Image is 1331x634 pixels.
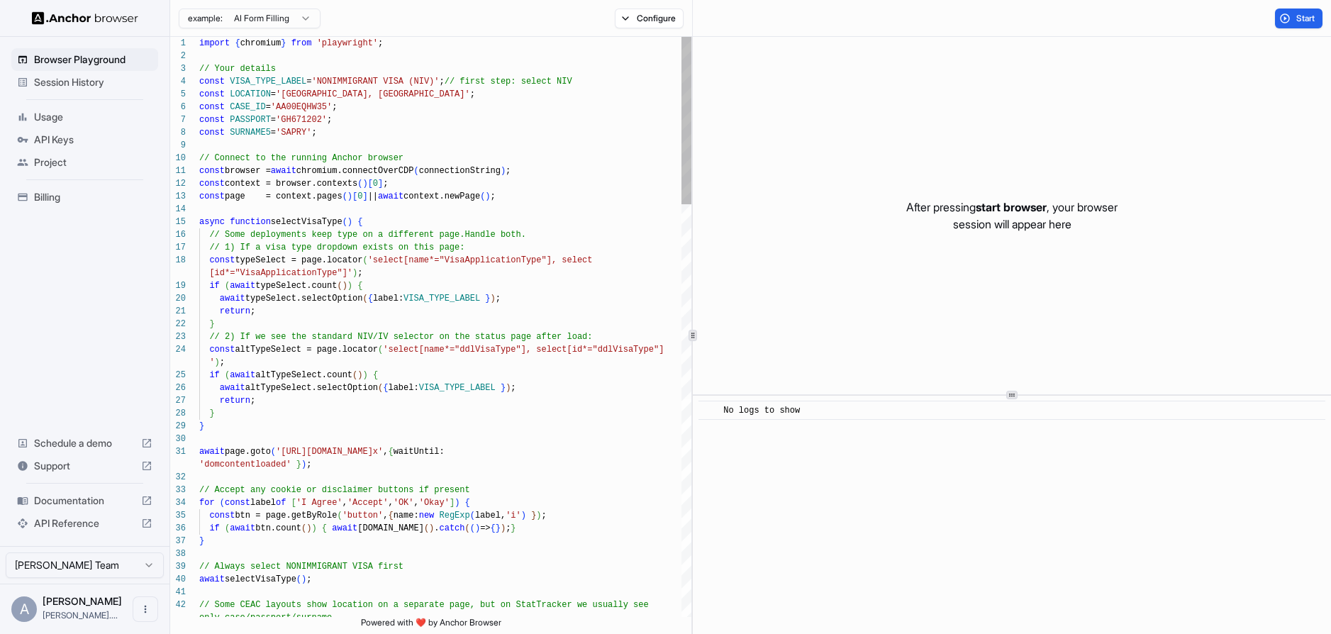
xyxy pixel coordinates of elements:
span: RegExp [440,511,470,521]
span: ( [352,370,357,380]
span: ; [306,460,311,469]
span: ( [378,383,383,393]
span: ( [343,191,347,201]
span: Adam Bragg [43,595,122,607]
span: } [199,536,204,546]
span: const [199,102,225,112]
span: const [199,115,225,125]
div: 18 [170,254,186,267]
span: ; [327,115,332,125]
span: ) [362,179,367,189]
span: selectVisaType [225,574,296,584]
span: ) [347,217,352,227]
span: // Connect to the running Anchor browser [199,153,403,163]
span: ( [362,255,367,265]
span: const [225,498,250,508]
span: ( [378,345,383,355]
div: 24 [170,343,186,356]
span: const [199,128,225,138]
div: 39 [170,560,186,573]
span: typeSelect.selectOption [245,294,363,304]
span: => [480,523,490,533]
span: altTypeSelect.count [255,370,352,380]
span: } [281,38,286,48]
span: ( [220,498,225,508]
span: ; [378,38,383,48]
span: ; [306,574,311,584]
div: Schedule a demo [11,432,158,455]
span: ; [357,268,362,278]
button: Open menu [133,596,158,622]
span: 'select[name*="VisaApplicationType"], select [368,255,593,265]
div: 33 [170,484,186,496]
span: const [209,511,235,521]
span: if [209,370,219,380]
span: if [209,281,219,291]
span: ' [209,357,214,367]
div: Support [11,455,158,477]
span: ) [429,523,434,533]
span: ) [506,383,511,393]
div: Project [11,151,158,174]
span: 'button' [343,511,384,521]
span: 'playwright' [317,38,378,48]
span: [ [291,498,296,508]
span: waitUntil: [394,447,445,457]
span: 'NONIMMIGRANT VISA (NIV)' [311,77,439,87]
div: Documentation [11,489,158,512]
span: await [230,281,255,291]
div: 40 [170,573,186,586]
span: ) [306,523,311,533]
span: ( [465,523,470,533]
div: 7 [170,113,186,126]
span: { [388,447,393,457]
span: Powered with ❤️ by Anchor Browser [361,617,501,634]
span: const [199,179,225,189]
span: async [199,217,225,227]
span: label: [388,383,418,393]
span: altTypeSelect = page.locator [235,345,378,355]
div: 30 [170,433,186,445]
span: { [383,383,388,393]
span: adam@tabflows.com [43,610,118,621]
div: 29 [170,420,186,433]
span: { [388,511,393,521]
span: ; [332,102,337,112]
span: btn.count [255,523,301,533]
span: // Some deployments keep type on a different page. [209,230,464,240]
span: await [199,574,225,584]
div: 32 [170,471,186,484]
span: ( [470,523,475,533]
span: ) [455,498,460,508]
div: API Reference [11,512,158,535]
span: chromium.connectOverCDP [296,166,414,176]
span: { [491,523,496,533]
div: 2 [170,50,186,62]
span: ; [506,166,511,176]
span: connectionString [419,166,501,176]
span: ) [311,523,316,533]
span: await [199,447,225,457]
span: { [357,217,362,227]
div: 23 [170,330,186,343]
div: 34 [170,496,186,509]
span: ; [491,191,496,201]
span: VISA_TYPE_LABEL [419,383,496,393]
span: { [465,498,470,508]
span: } [199,421,204,431]
span: { [235,38,240,48]
span: ; [542,511,547,521]
span: if [209,523,219,533]
span: 'select[name*="ddlVisaType"], select[id*="ddlVisaT [383,345,638,355]
span: PASSPORT [230,115,271,125]
img: Anchor Logo [32,11,138,25]
span: Handle both. [464,230,525,240]
span: 'AA00EQHW35' [271,102,332,112]
span: , [383,447,388,457]
div: 15 [170,216,186,228]
div: 11 [170,165,186,177]
span: { [357,281,362,291]
span: ( [343,217,347,227]
span: } [296,460,301,469]
span: ) [475,523,480,533]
